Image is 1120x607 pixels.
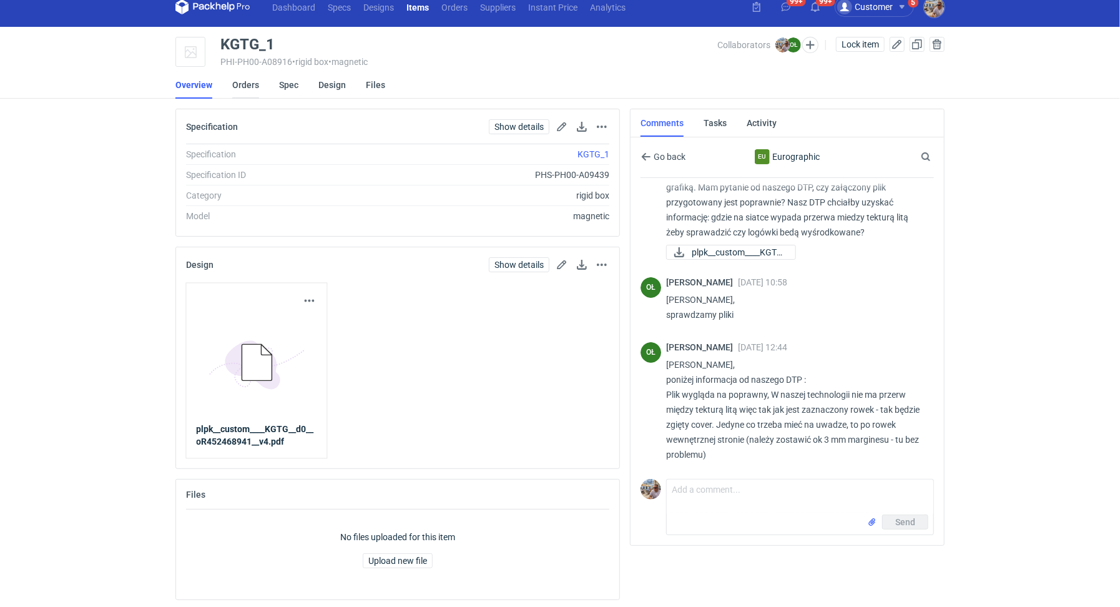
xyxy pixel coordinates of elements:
[738,342,787,352] span: [DATE] 12:44
[594,119,609,134] button: Actions
[895,518,915,526] span: Send
[775,37,790,52] img: Michał Palasek
[175,71,212,99] a: Overview
[786,37,801,52] figcaption: OŁ
[755,149,770,164] figcaption: Eu
[882,515,928,530] button: Send
[641,342,661,363] figcaption: OŁ
[666,245,791,260] div: plpk__custom____KGTG__d0__oR452468941__v2.pdf
[489,257,549,272] a: Show details
[641,277,661,298] figcaption: OŁ
[318,71,346,99] a: Design
[292,57,328,67] span: • rigid box
[918,149,958,164] input: Search
[594,257,609,272] button: Actions
[738,277,787,287] span: [DATE] 10:58
[727,149,848,164] div: Eurographic
[363,553,433,568] button: Upload new file
[197,425,314,447] strong: plpk__custom____KGTG__d0__oR452468941__v4.pdf
[666,245,796,260] a: plpk__custom____KGTG...
[355,189,609,202] div: rigid box
[692,245,785,259] span: plpk__custom____KGTG...
[666,292,924,322] p: [PERSON_NAME], sprawdzamy pliki
[355,210,609,222] div: magnetic
[355,169,609,181] div: PHS-PH00-A09439
[747,109,777,137] a: Activity
[704,109,727,137] a: Tasks
[755,149,770,164] div: Eurographic
[220,57,717,67] div: PHI-PH00-A08916
[232,71,259,99] a: Orders
[302,294,317,308] button: Actions
[186,189,355,202] div: Category
[554,119,569,134] button: Edit spec
[641,342,661,363] div: Olga Łopatowicz
[186,122,238,132] h2: Specification
[368,556,427,565] span: Upload new file
[366,71,385,99] a: Files
[186,260,214,270] h2: Design
[328,57,368,67] span: • magnetic
[186,210,355,222] div: Model
[641,109,684,137] a: Comments
[836,37,885,52] button: Lock item
[186,490,205,500] h2: Files
[641,277,661,298] div: Olga Łopatowicz
[666,357,924,462] p: [PERSON_NAME], poniżej informacja od naszego DTP : Plik wygląda na poprawny, W naszej technologii...
[340,531,455,543] p: No files uploaded for this item
[641,149,686,164] button: Go back
[802,37,818,53] button: Edit collaborators
[717,40,770,50] span: Collaborators
[842,40,879,49] span: Lock item
[910,37,925,52] button: Duplicate Item
[574,257,589,272] button: Download design
[666,277,738,287] span: [PERSON_NAME]
[930,37,945,52] button: Delete item
[666,342,738,352] span: [PERSON_NAME]
[574,119,589,134] button: Download specification
[186,148,355,160] div: Specification
[577,149,609,159] a: KGTG_1
[890,37,905,52] button: Edit item
[197,423,317,448] a: plpk__custom____KGTG__d0__oR452468941__v4.pdf
[279,71,298,99] a: Spec
[220,37,275,52] div: KGTG_1
[489,119,549,134] a: Show details
[186,169,355,181] div: Specification ID
[641,479,661,500] img: Michał Palasek
[666,165,924,240] p: Dzień dobry. Pani Olgo wycena CANX - 1. Powtórka ASQC z nową grafiką. Mam pytanie od naszego DTP,...
[651,152,685,161] span: Go back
